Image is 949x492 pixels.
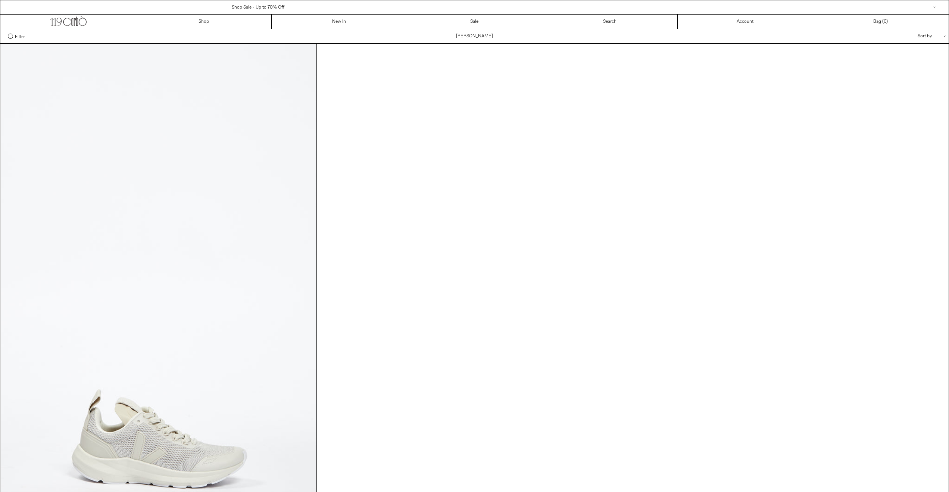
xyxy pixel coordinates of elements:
a: New In [272,15,407,29]
a: Shop Sale - Up to 70% Off [232,4,284,10]
a: Bag () [813,15,949,29]
a: Shop [136,15,272,29]
a: Search [542,15,678,29]
span: 0 [884,19,886,25]
span: ) [884,18,888,25]
a: Account [678,15,813,29]
a: Sale [407,15,543,29]
span: Filter [15,34,25,39]
div: Sort by [874,29,941,43]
